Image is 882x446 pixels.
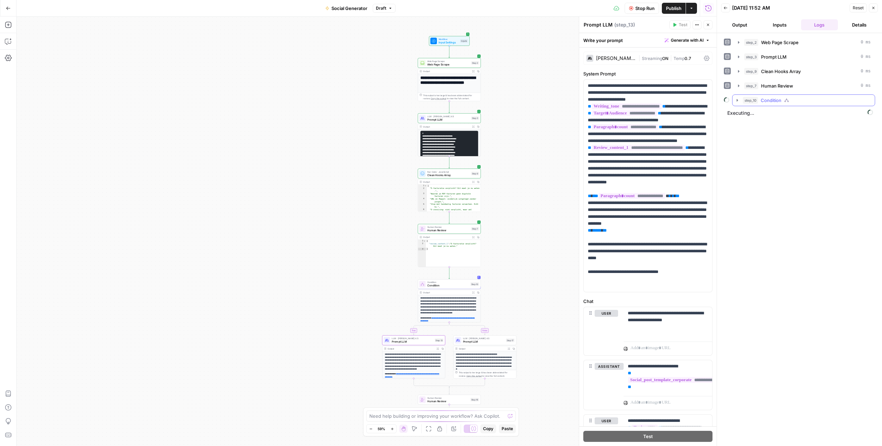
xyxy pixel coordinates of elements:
[418,169,481,212] div: Run Code · JavaScriptClean Hooks ArrayStep 9Output[ "E-facturatie verplicht? Dit moet je nu weten...
[418,242,426,247] div: 2
[734,51,875,62] button: 0 ms
[423,291,470,294] div: Output
[460,39,468,43] div: Inputs
[674,56,685,61] span: Temp
[761,97,781,104] span: Condition
[418,208,427,213] div: 6
[662,56,668,61] span: ON
[418,192,427,197] div: 3
[638,54,642,61] span: |
[595,310,618,317] button: user
[579,33,717,47] div: Write your prompt
[679,22,687,28] span: Test
[671,37,704,43] span: Generate with AI
[449,156,450,168] g: Edge from step_3 to step_9
[418,248,426,251] div: 3
[418,184,427,187] div: 1
[424,184,427,187] span: Toggle code folding, rows 1 through 12
[584,307,618,355] div: user
[427,399,469,403] span: Human Review
[373,4,396,13] button: Draft
[721,19,758,30] button: Output
[483,426,493,432] span: Copy
[376,5,386,11] span: Draft
[583,70,712,77] label: System Prompt
[423,94,479,100] div: This output is too large & has been abbreviated for review. to view the full content.
[471,116,479,120] div: Step 3
[662,36,712,45] button: Generate with AI
[388,347,434,350] div: Output
[744,68,758,75] span: step_9
[418,198,427,203] div: 4
[466,375,482,377] span: Copy the output
[625,3,659,14] button: Stop Run
[499,424,516,433] button: Paste
[583,431,712,442] button: Test
[449,378,485,388] g: Edge from step_17 to step_10-conditional-end
[427,59,470,62] span: Web Page Scrape
[669,20,690,29] button: Test
[427,115,470,118] span: LLM · [PERSON_NAME] 4.5
[331,5,367,12] span: Social Generator
[734,80,875,91] button: 0 ms
[668,54,674,61] span: |
[744,39,758,46] span: step_2
[449,267,450,279] g: Edge from step_7 to step_10
[459,347,505,350] div: Output
[449,212,450,223] g: Edge from step_9 to step_7
[595,417,618,424] button: user
[734,37,875,48] button: 0 ms
[642,56,662,61] span: Streaming
[662,3,686,14] button: Publish
[449,101,450,113] g: Edge from step_2 to step_3
[321,3,371,14] button: Social Generator
[423,180,470,183] div: Output
[392,339,433,344] span: Prompt LLM
[378,426,385,432] span: 59%
[744,53,758,60] span: step_3
[725,108,875,119] span: Executing...
[463,339,504,344] span: Prompt LLM
[463,337,504,340] span: LLM · [PERSON_NAME] 4.5
[614,21,635,28] span: ( step_13 )
[439,38,459,41] span: Workflow
[471,172,479,175] div: Step 9
[744,82,758,89] span: step_7
[643,433,653,440] span: Test
[449,46,450,58] g: Edge from start to step_2
[850,3,867,12] button: Reset
[427,173,470,177] span: Clean Hooks Array
[392,337,433,340] span: LLM · [PERSON_NAME] 4.5
[861,68,871,74] span: 0 ms
[480,424,496,433] button: Copy
[427,118,470,122] span: Prompt LLM
[470,398,479,402] div: Step 16
[413,322,449,335] g: Edge from step_10 to step_13
[427,228,470,232] span: Human Review
[414,378,449,388] g: Edge from step_13 to step_10-conditional-end
[418,395,481,404] div: Human ReviewHuman ReviewStep 16
[418,36,481,46] div: WorkflowInput SettingsInputs
[761,39,799,46] span: Web Page Scrape
[853,5,864,11] span: Reset
[423,235,470,239] div: Output
[583,298,712,305] label: Chat
[423,70,470,73] div: Output
[761,53,787,60] span: Prompt LLM
[734,66,875,77] button: 0 ms
[584,21,613,28] textarea: Prompt LLM
[470,282,479,286] div: Step 10
[427,284,469,288] span: Condition
[685,56,691,61] span: 0.7
[801,19,838,30] button: Logs
[431,97,446,100] span: Copy the output
[449,322,485,335] g: Edge from step_10 to step_17
[449,387,450,394] g: Edge from step_10-conditional-end to step_16
[761,82,793,89] span: Human Review
[418,203,427,208] div: 5
[666,5,681,12] span: Publish
[427,225,470,229] span: Human Review
[471,61,479,65] div: Step 2
[743,97,758,104] span: step_10
[427,62,470,67] span: Web Page Scrape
